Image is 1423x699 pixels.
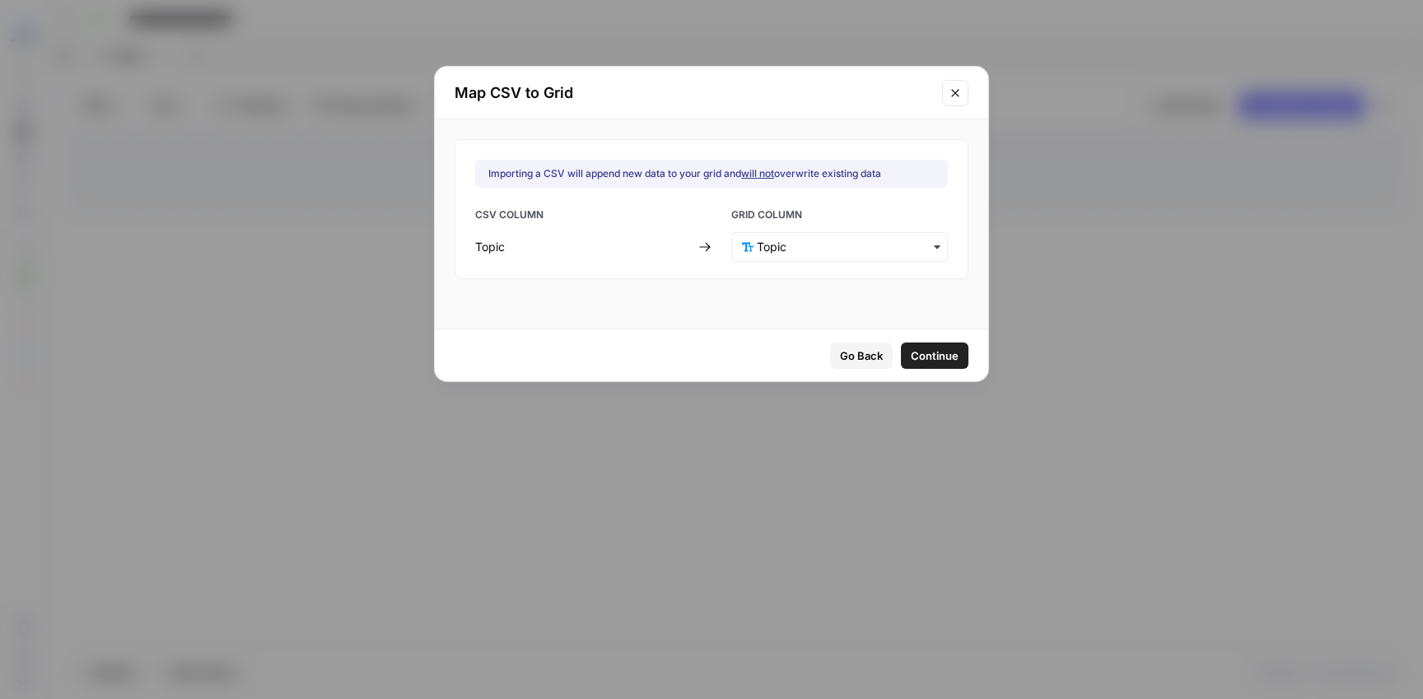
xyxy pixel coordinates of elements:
[901,343,968,369] button: Continue
[911,347,959,364] span: Continue
[942,80,968,106] button: Close modal
[488,166,881,181] div: Importing a CSV will append new data to your grid and overwrite existing data
[475,239,692,255] div: Topic
[757,239,937,255] input: Topic
[455,82,932,105] h2: Map CSV to Grid
[830,343,893,369] button: Go Back
[475,207,692,226] span: CSV COLUMN
[741,167,774,179] u: will not
[840,347,883,364] span: Go Back
[731,207,948,226] span: GRID COLUMN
